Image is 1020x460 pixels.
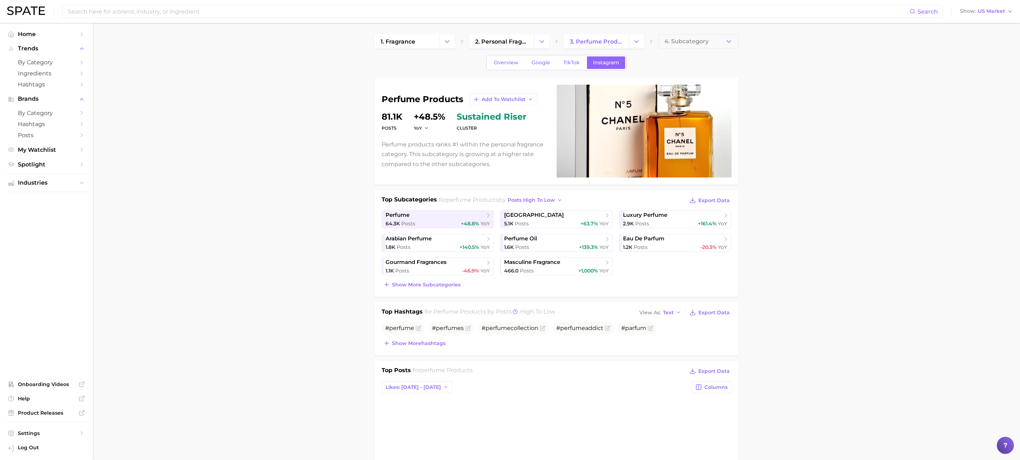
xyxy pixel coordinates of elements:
[564,34,629,49] a: 3. perfume products
[623,235,664,242] span: eau de parfum
[18,444,81,451] span: Log Out
[386,244,395,250] span: 1.8k
[593,60,619,66] span: Instagram
[439,34,455,49] button: Change Category
[488,56,524,69] a: Overview
[500,234,613,252] a: perfume oil1.6k Posts+139.3% YoY
[469,34,534,49] a: 2. personal fragrance
[500,257,613,275] a: masculine fragrance466.0 Posts>1,000% YoY
[560,325,585,331] span: perfume
[18,96,75,102] span: Brands
[563,60,580,66] span: TikTok
[386,212,409,219] span: perfume
[664,38,709,45] span: 4. Subcategory
[386,259,447,266] span: gourmand fragrances
[382,280,462,290] button: Show more subcategories
[663,311,674,315] span: Text
[629,34,644,49] button: Change Category
[382,124,402,132] dt: Posts
[413,366,473,377] h2: for
[18,59,75,66] span: by Category
[457,112,526,121] span: sustained riser
[698,220,717,227] span: +161.4%
[385,325,414,331] span: #
[439,196,564,203] span: for by
[6,442,87,454] a: Log out. Currently logged in with e-mail lynne.stewart@mpgllc.com.
[623,244,632,250] span: 1.2k
[718,244,727,250] span: YoY
[461,220,479,227] span: +48.8%
[18,146,75,153] span: My Watchlist
[494,60,518,66] span: Overview
[482,325,538,331] span: # collection
[638,308,683,317] button: View AsText
[386,267,394,274] span: 1.1k
[698,368,730,374] span: Export Data
[18,381,75,387] span: Onboarding Videos
[382,307,423,317] h1: Top Hashtags
[18,132,75,139] span: Posts
[520,308,555,315] span: high to low
[540,325,546,331] button: Flag as miscategorized or irrelevant
[401,220,415,227] span: Posts
[6,428,87,439] a: Settings
[556,325,603,331] span: # addict
[6,379,87,390] a: Onboarding Videos
[18,180,75,186] span: Industries
[504,220,513,227] span: 5.1k
[436,325,461,331] span: perfume
[482,96,526,102] span: Add to Watchlist
[382,257,494,275] a: gourmand fragrances1.1k Posts-46.9% YoY
[397,244,411,250] span: Posts
[475,38,528,45] span: 2. personal fragrance
[579,244,598,250] span: +139.3%
[469,93,537,105] button: Add to Watchlist
[457,124,526,132] dt: cluster
[504,235,537,242] span: perfume oil
[578,267,598,274] span: >1,000%
[389,325,414,331] span: perfume
[515,244,529,250] span: Posts
[700,244,717,250] span: -20.3%
[481,220,490,227] span: YoY
[623,220,634,227] span: 2.9k
[386,220,400,227] span: 64.3k
[570,38,623,45] span: 3. perfume products
[658,34,739,49] button: 4. Subcategory
[414,125,429,131] button: YoY
[481,267,490,274] span: YoY
[688,307,731,317] button: Export Data
[414,125,422,131] span: YoY
[6,119,87,130] a: Hashtags
[605,325,611,331] button: Flag as miscategorized or irrelevant
[6,177,87,188] button: Industries
[688,195,731,205] button: Export Data
[382,112,402,121] dd: 81.1k
[18,81,75,88] span: Hashtags
[420,367,473,374] span: perfume products
[382,338,447,348] button: Show morehashtags
[978,9,1005,13] span: US Market
[6,79,87,90] a: Hashtags
[459,244,479,250] span: +140.5%
[6,57,87,68] a: by Category
[486,325,511,331] span: perfume
[18,395,75,402] span: Help
[382,195,437,206] h1: Top Subcategories
[382,95,463,104] h1: perfume products
[446,196,499,203] span: perfume products
[18,110,75,116] span: by Category
[381,38,415,45] span: 1. fragrance
[392,282,461,288] span: Show more subcategories
[6,29,87,40] a: Home
[623,212,667,219] span: luxury perfume
[648,325,653,331] button: Flag as miscategorized or irrelevant
[18,410,75,416] span: Product Releases
[6,159,87,170] a: Spotlight
[392,340,446,346] span: Show more hashtags
[382,381,453,393] button: Likes: [DATE] - [DATE]
[960,9,976,13] span: Show
[599,267,609,274] span: YoY
[7,6,45,15] img: SPATE
[639,311,661,315] span: View As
